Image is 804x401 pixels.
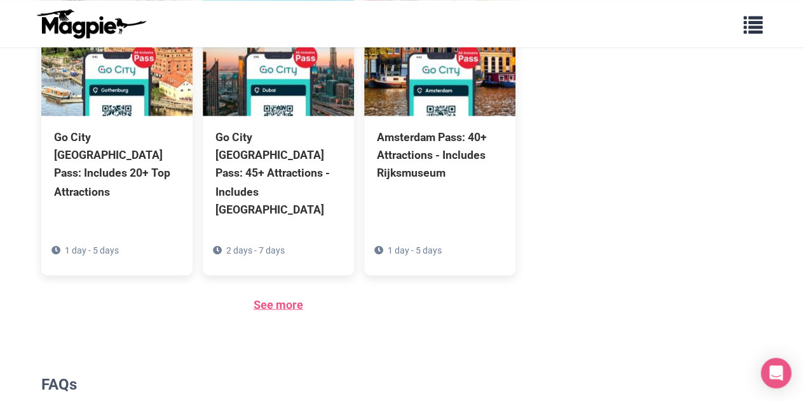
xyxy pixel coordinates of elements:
div: Amsterdam Pass: 40+ Attractions - Includes Rijksmuseum [377,128,503,182]
span: 1 day - 5 days [388,245,442,255]
span: 1 day - 5 days [65,245,119,255]
h2: FAQs [41,375,516,393]
div: Go City [GEOGRAPHIC_DATA] Pass: Includes 20+ Top Attractions [54,128,180,200]
a: See more [254,297,303,311]
div: Open Intercom Messenger [761,358,791,388]
img: logo-ab69f6fb50320c5b225c76a69d11143b.png [34,8,148,39]
span: 2 days - 7 days [226,245,285,255]
div: Go City [GEOGRAPHIC_DATA] Pass: 45+ Attractions - Includes [GEOGRAPHIC_DATA] [215,128,341,218]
